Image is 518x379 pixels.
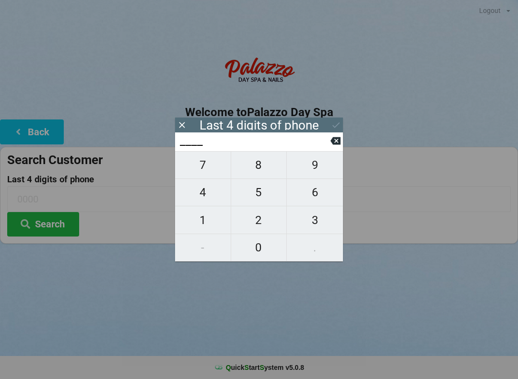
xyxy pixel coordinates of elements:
span: 3 [287,210,343,230]
button: 8 [231,151,287,179]
span: 6 [287,182,343,202]
button: 7 [175,151,231,179]
button: 9 [287,151,343,179]
button: 5 [231,179,287,206]
div: Last 4 digits of phone [200,120,319,130]
span: 7 [175,155,231,175]
span: 0 [231,237,287,258]
button: 4 [175,179,231,206]
button: 1 [175,206,231,234]
span: 1 [175,210,231,230]
button: 0 [231,234,287,261]
span: 4 [175,182,231,202]
button: 3 [287,206,343,234]
span: 2 [231,210,287,230]
span: 5 [231,182,287,202]
span: 8 [231,155,287,175]
span: 9 [287,155,343,175]
button: 2 [231,206,287,234]
button: 6 [287,179,343,206]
